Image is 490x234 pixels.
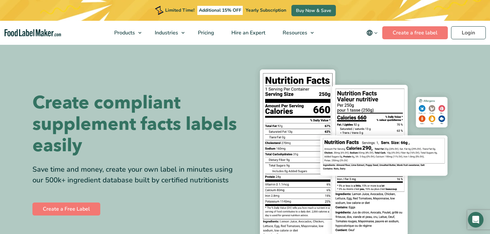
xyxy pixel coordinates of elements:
div: Save time and money, create your own label in minutes using our 500k+ ingredient database built b... [32,164,240,186]
span: Industries [153,29,179,36]
h1: Create compliant supplement facts labels easily [32,92,240,156]
a: Hire an Expert [223,21,273,45]
a: Resources [274,21,317,45]
a: Create a free label [382,26,448,39]
div: Open Intercom Messenger [468,212,484,228]
a: Pricing [190,21,221,45]
a: Products [106,21,145,45]
span: Pricing [196,29,215,36]
a: Buy Now & Save [291,5,336,16]
span: Limited Time! [165,7,194,13]
a: Login [451,26,486,39]
span: Resources [281,29,308,36]
span: Additional 15% OFF [197,6,243,15]
span: Yearly Subscription [246,7,286,13]
span: Products [112,29,136,36]
span: Hire an Expert [229,29,266,36]
a: Industries [146,21,188,45]
a: Create a Free Label [32,203,100,216]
